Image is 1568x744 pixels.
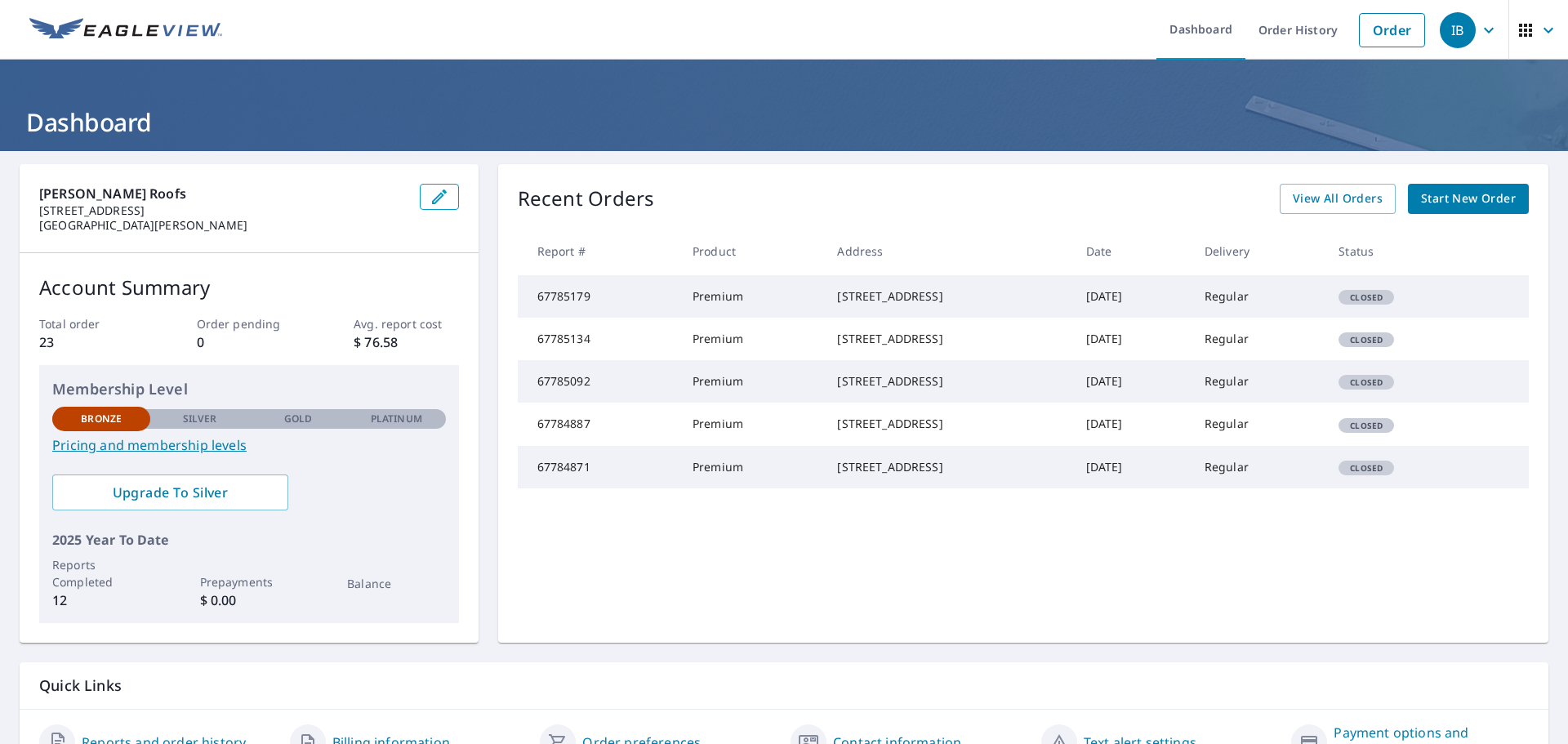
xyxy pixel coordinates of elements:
td: [DATE] [1073,403,1192,445]
p: Bronze [81,412,122,426]
td: 67785179 [518,275,679,318]
p: 2025 Year To Date [52,530,446,550]
img: EV Logo [29,18,222,42]
p: Prepayments [200,573,298,590]
th: Status [1325,227,1479,275]
div: [STREET_ADDRESS] [837,373,1059,390]
td: 67784887 [518,403,679,445]
a: Pricing and membership levels [52,435,446,455]
span: Closed [1340,334,1392,345]
p: $ 0.00 [200,590,298,610]
td: 67785092 [518,360,679,403]
p: Silver [183,412,217,426]
span: Closed [1340,462,1392,474]
td: 67784871 [518,446,679,488]
td: Regular [1192,446,1325,488]
p: Balance [347,575,445,592]
p: Quick Links [39,675,1529,696]
td: Regular [1192,275,1325,318]
td: [DATE] [1073,318,1192,360]
td: [DATE] [1073,275,1192,318]
td: [DATE] [1073,360,1192,403]
span: View All Orders [1293,189,1383,209]
a: View All Orders [1280,184,1396,214]
th: Delivery [1192,227,1325,275]
p: Avg. report cost [354,315,458,332]
div: [STREET_ADDRESS] [837,459,1059,475]
p: [GEOGRAPHIC_DATA][PERSON_NAME] [39,218,407,233]
p: Order pending [197,315,301,332]
p: Membership Level [52,378,446,400]
span: Closed [1340,420,1392,431]
td: Premium [679,275,824,318]
p: Reports Completed [52,556,150,590]
p: Total order [39,315,144,332]
th: Date [1073,227,1192,275]
span: Upgrade To Silver [65,483,275,501]
p: 0 [197,332,301,352]
th: Report # [518,227,679,275]
a: Order [1359,13,1425,47]
h1: Dashboard [20,105,1548,139]
th: Address [824,227,1072,275]
p: $ 76.58 [354,332,458,352]
p: Account Summary [39,273,459,302]
a: Upgrade To Silver [52,474,288,510]
div: [STREET_ADDRESS] [837,288,1059,305]
p: [PERSON_NAME] Roofs [39,184,407,203]
p: Gold [284,412,312,426]
a: Start New Order [1408,184,1529,214]
p: [STREET_ADDRESS] [39,203,407,218]
td: [DATE] [1073,446,1192,488]
p: Platinum [371,412,422,426]
td: Regular [1192,360,1325,403]
span: Closed [1340,376,1392,388]
td: Regular [1192,318,1325,360]
p: Recent Orders [518,184,655,214]
td: 67785134 [518,318,679,360]
td: Premium [679,446,824,488]
td: Premium [679,318,824,360]
div: IB [1440,12,1476,48]
td: Regular [1192,403,1325,445]
div: [STREET_ADDRESS] [837,416,1059,432]
p: 12 [52,590,150,610]
span: Start New Order [1421,189,1516,209]
th: Product [679,227,824,275]
span: Closed [1340,292,1392,303]
div: [STREET_ADDRESS] [837,331,1059,347]
p: 23 [39,332,144,352]
td: Premium [679,360,824,403]
td: Premium [679,403,824,445]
